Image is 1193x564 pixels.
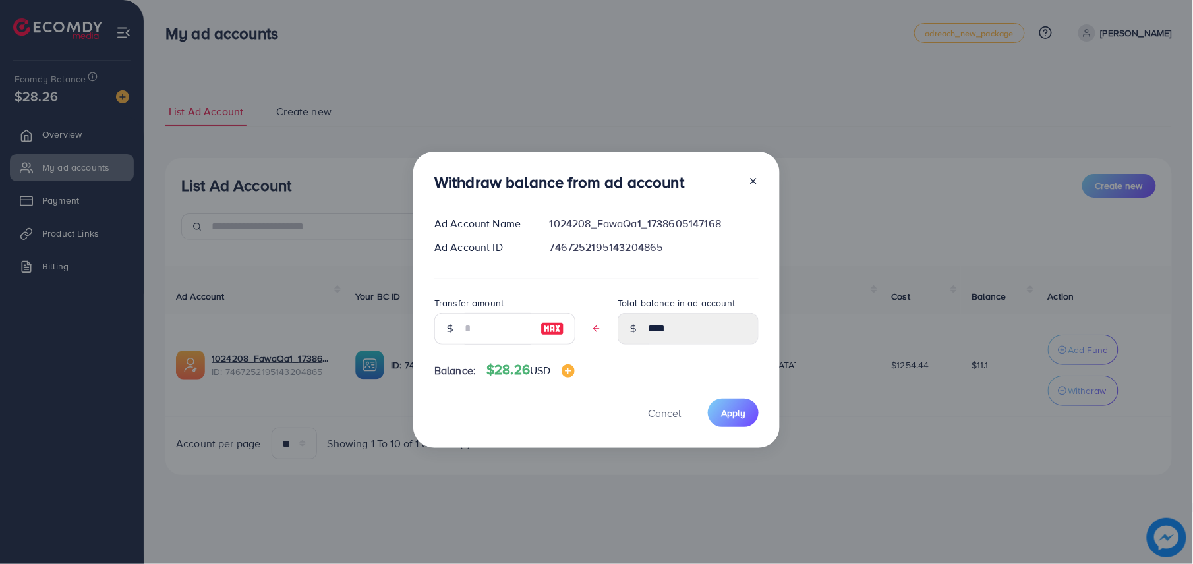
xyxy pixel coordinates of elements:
h4: $28.26 [486,362,574,378]
div: 1024208_FawaQa1_1738605147168 [539,216,769,231]
span: Cancel [648,406,681,420]
label: Total balance in ad account [618,296,735,310]
span: Apply [721,407,745,420]
button: Apply [708,399,759,427]
span: USD [530,363,550,378]
button: Cancel [631,399,697,427]
h3: Withdraw balance from ad account [434,173,684,192]
div: 7467252195143204865 [539,240,769,255]
img: image [562,364,575,378]
label: Transfer amount [434,296,504,310]
div: Ad Account ID [424,240,539,255]
div: Ad Account Name [424,216,539,231]
span: Balance: [434,363,476,378]
img: image [540,321,564,337]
